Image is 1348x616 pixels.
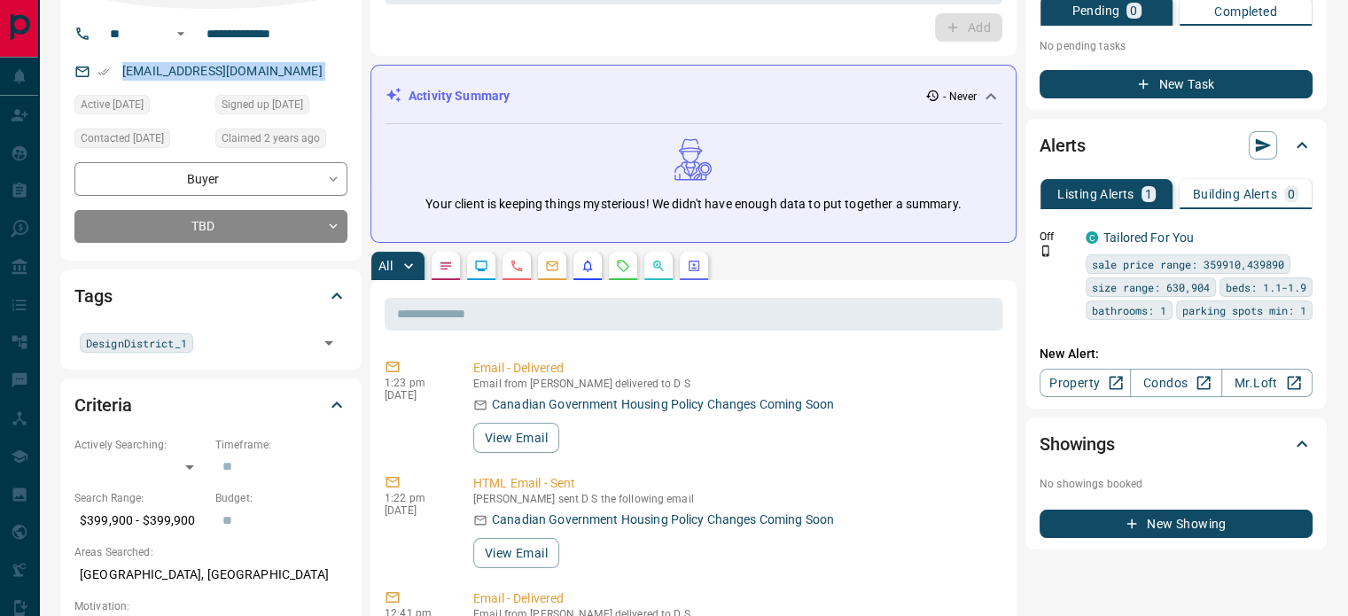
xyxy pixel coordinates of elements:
[1130,4,1137,17] p: 0
[651,259,666,273] svg: Opportunities
[86,334,187,352] span: DesignDistrict_1
[74,282,112,310] h2: Tags
[1040,229,1075,245] p: Off
[1071,4,1119,17] p: Pending
[122,64,323,78] a: [EMAIL_ADDRESS][DOMAIN_NAME]
[1040,245,1052,257] svg: Push Notification Only
[74,598,347,614] p: Motivation:
[1092,301,1166,319] span: bathrooms: 1
[385,389,447,402] p: [DATE]
[215,490,347,506] p: Budget:
[1040,510,1313,538] button: New Showing
[1040,423,1313,465] div: Showings
[385,492,447,504] p: 1:22 pm
[222,129,320,147] span: Claimed 2 years ago
[1040,345,1313,363] p: New Alert:
[473,423,559,453] button: View Email
[74,506,206,535] p: $399,900 - $399,900
[580,259,595,273] svg: Listing Alerts
[687,259,701,273] svg: Agent Actions
[492,395,834,414] p: Canadian Government Housing Policy Changes Coming Soon
[386,80,1001,113] div: Activity Summary- Never
[1092,255,1284,273] span: sale price range: 359910,439890
[473,378,995,390] p: Email from [PERSON_NAME] delivered to D S
[1193,188,1277,200] p: Building Alerts
[1040,476,1313,492] p: No showings booked
[473,493,995,505] p: [PERSON_NAME] sent D S the following email
[1214,5,1277,18] p: Completed
[473,474,995,493] p: HTML Email - Sent
[1145,188,1152,200] p: 1
[81,96,144,113] span: Active [DATE]
[473,538,559,568] button: View Email
[1130,369,1221,397] a: Condos
[81,129,164,147] span: Contacted [DATE]
[74,275,347,317] div: Tags
[378,260,393,272] p: All
[74,95,206,120] div: Mon Nov 28 2022
[222,96,303,113] span: Signed up [DATE]
[1182,301,1306,319] span: parking spots min: 1
[215,129,347,153] div: Mon Nov 28 2022
[943,89,977,105] p: - Never
[1288,188,1295,200] p: 0
[473,359,995,378] p: Email - Delivered
[385,504,447,517] p: [DATE]
[1226,278,1306,296] span: beds: 1.1-1.9
[316,331,341,355] button: Open
[439,259,453,273] svg: Notes
[74,437,206,453] p: Actively Searching:
[1040,124,1313,167] div: Alerts
[1040,33,1313,59] p: No pending tasks
[492,511,834,529] p: Canadian Government Housing Policy Changes Coming Soon
[1040,369,1131,397] a: Property
[1040,70,1313,98] button: New Task
[74,210,347,243] div: TBD
[74,162,347,195] div: Buyer
[74,560,347,589] p: [GEOGRAPHIC_DATA], [GEOGRAPHIC_DATA]
[1221,369,1313,397] a: Mr.Loft
[97,66,110,78] svg: Email Verified
[74,391,132,419] h2: Criteria
[1040,430,1115,458] h2: Showings
[474,259,488,273] svg: Lead Browsing Activity
[74,384,347,426] div: Criteria
[616,259,630,273] svg: Requests
[1086,231,1098,244] div: condos.ca
[215,95,347,120] div: Sun Nov 27 2022
[74,544,347,560] p: Areas Searched:
[215,437,347,453] p: Timeframe:
[1057,188,1134,200] p: Listing Alerts
[473,589,995,608] p: Email - Delivered
[425,195,961,214] p: Your client is keeping things mysterious! We didn't have enough data to put together a summary.
[1040,131,1086,160] h2: Alerts
[409,87,510,105] p: Activity Summary
[74,129,206,153] div: Sat Dec 17 2022
[545,259,559,273] svg: Emails
[385,377,447,389] p: 1:23 pm
[1103,230,1194,245] a: Tailored For You
[74,490,206,506] p: Search Range:
[170,23,191,44] button: Open
[510,259,524,273] svg: Calls
[1092,278,1210,296] span: size range: 630,904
